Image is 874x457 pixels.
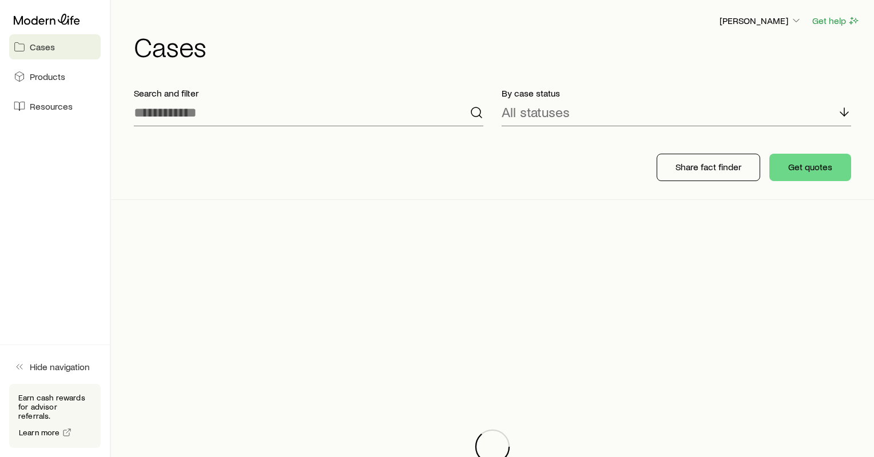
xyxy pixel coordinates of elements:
[720,15,802,26] p: [PERSON_NAME]
[18,393,92,420] p: Earn cash rewards for advisor referrals.
[502,87,851,99] p: By case status
[9,94,101,119] a: Resources
[812,14,860,27] button: Get help
[134,33,860,60] h1: Cases
[19,428,60,436] span: Learn more
[657,154,760,181] button: Share fact finder
[9,34,101,59] a: Cases
[30,361,90,372] span: Hide navigation
[769,154,851,181] button: Get quotes
[134,87,483,99] p: Search and filter
[9,64,101,89] a: Products
[30,71,65,82] span: Products
[9,354,101,379] button: Hide navigation
[676,161,741,173] p: Share fact finder
[30,41,55,53] span: Cases
[719,14,803,28] button: [PERSON_NAME]
[9,384,101,448] div: Earn cash rewards for advisor referrals.Learn more
[502,104,570,120] p: All statuses
[30,101,73,112] span: Resources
